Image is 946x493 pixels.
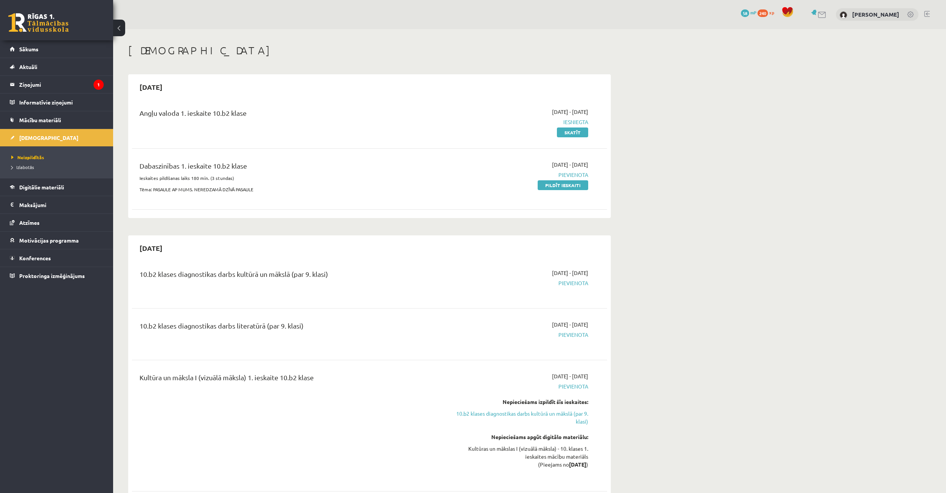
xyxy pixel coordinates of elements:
[8,13,69,32] a: Rīgas 1. Tālmācības vidusskola
[446,398,588,406] div: Nepieciešams izpildīt šīs ieskaites:
[446,171,588,179] span: Pievienota
[19,117,61,123] span: Mācību materiāli
[10,196,104,213] a: Maksājumi
[741,9,749,17] span: 58
[10,94,104,111] a: Informatīvie ziņojumi
[446,382,588,390] span: Pievienota
[852,11,899,18] a: [PERSON_NAME]
[446,410,588,425] a: 10.b2 klases diagnostikas darbs kultūrā un mākslā (par 9. klasi)
[10,40,104,58] a: Sākums
[19,255,51,261] span: Konferences
[19,94,104,111] legend: Informatīvie ziņojumi
[19,76,104,93] legend: Ziņojumi
[11,164,34,170] span: Izlabotās
[446,433,588,441] div: Nepieciešams apgūt digitālo materiālu:
[140,108,435,122] div: Angļu valoda 1. ieskaite 10.b2 klase
[11,154,106,161] a: Neizpildītās
[552,372,588,380] span: [DATE] - [DATE]
[19,219,40,226] span: Atzīmes
[557,127,588,137] a: Skatīt
[10,267,104,284] a: Proktoringa izmēģinājums
[750,9,756,15] span: mP
[140,372,435,386] div: Kultūra un māksla I (vizuālā māksla) 1. ieskaite 10.b2 klase
[840,11,847,19] img: Timurs Lozovskis
[11,164,106,170] a: Izlabotās
[19,237,79,244] span: Motivācijas programma
[140,321,435,335] div: 10.b2 klases diagnostikas darbs literatūrā (par 9. klasi)
[140,175,435,181] p: Ieskaites pildīšanas laiks 180 min. (3 stundas)
[552,321,588,329] span: [DATE] - [DATE]
[552,161,588,169] span: [DATE] - [DATE]
[446,279,588,287] span: Pievienota
[10,214,104,231] a: Atzīmes
[538,180,588,190] a: Pildīt ieskaiti
[11,154,44,160] span: Neizpildītās
[446,118,588,126] span: Iesniegta
[19,63,37,70] span: Aktuāli
[19,272,85,279] span: Proktoringa izmēģinājums
[446,445,588,468] div: Kultūras un mākslas I (vizuālā māksla) - 10. klases 1. ieskaites mācību materiāls (Pieejams no )
[552,269,588,277] span: [DATE] - [DATE]
[128,44,611,57] h1: [DEMOGRAPHIC_DATA]
[10,249,104,267] a: Konferences
[19,196,104,213] legend: Maksājumi
[10,111,104,129] a: Mācību materiāli
[94,80,104,90] i: 1
[757,9,778,15] a: 240 xp
[552,108,588,116] span: [DATE] - [DATE]
[140,186,435,193] p: Tēma: PASAULE AP MUMS. NEREDZAMĀ DZĪVĀ PASAULE
[769,9,774,15] span: xp
[140,161,435,175] div: Dabaszinības 1. ieskaite 10.b2 klase
[10,58,104,75] a: Aktuāli
[19,184,64,190] span: Digitālie materiāli
[757,9,768,17] span: 240
[140,269,435,283] div: 10.b2 klases diagnostikas darbs kultūrā un mākslā (par 9. klasi)
[10,232,104,249] a: Motivācijas programma
[446,331,588,339] span: Pievienota
[19,134,78,141] span: [DEMOGRAPHIC_DATA]
[132,78,170,96] h2: [DATE]
[741,9,756,15] a: 58 mP
[10,129,104,146] a: [DEMOGRAPHIC_DATA]
[10,178,104,196] a: Digitālie materiāli
[10,76,104,93] a: Ziņojumi1
[132,239,170,257] h2: [DATE]
[19,46,38,52] span: Sākums
[569,461,586,468] strong: [DATE]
